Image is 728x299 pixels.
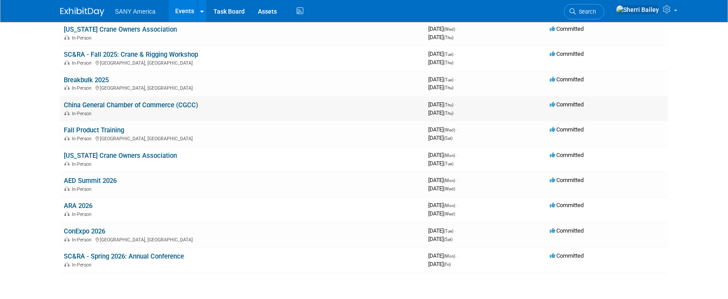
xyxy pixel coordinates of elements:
[60,7,104,16] img: ExhibitDay
[428,135,452,141] span: [DATE]
[64,35,70,40] img: In-Person Event
[455,227,456,234] span: -
[444,111,453,116] span: (Thu)
[72,136,94,142] span: In-Person
[64,177,117,185] a: AED Summit 2026
[444,136,452,141] span: (Sat)
[428,261,451,267] span: [DATE]
[64,101,198,109] a: China General Chamber of Commerce (CGCC)
[456,177,458,183] span: -
[444,203,455,208] span: (Mon)
[564,4,604,19] a: Search
[428,236,452,242] span: [DATE]
[550,76,584,83] span: Committed
[444,229,453,233] span: (Tue)
[456,26,458,32] span: -
[72,262,94,268] span: In-Person
[72,85,94,91] span: In-Person
[428,51,456,57] span: [DATE]
[64,126,124,134] a: Fall Product Training
[550,177,584,183] span: Committed
[115,8,155,15] span: SANY America
[64,236,421,243] div: [GEOGRAPHIC_DATA], [GEOGRAPHIC_DATA]
[64,135,421,142] div: [GEOGRAPHIC_DATA], [GEOGRAPHIC_DATA]
[550,51,584,57] span: Committed
[428,26,458,32] span: [DATE]
[428,101,456,108] span: [DATE]
[444,85,453,90] span: (Thu)
[64,152,177,160] a: [US_STATE] Crane Owners Association
[576,8,596,15] span: Search
[64,227,105,235] a: ConExpo 2026
[64,85,70,90] img: In-Person Event
[428,34,453,40] span: [DATE]
[64,262,70,266] img: In-Person Event
[64,26,177,33] a: [US_STATE] Crane Owners Association
[72,237,94,243] span: In-Person
[550,252,584,259] span: Committed
[444,186,455,191] span: (Wed)
[64,237,70,241] img: In-Person Event
[428,160,453,167] span: [DATE]
[550,101,584,108] span: Committed
[550,26,584,32] span: Committed
[428,252,458,259] span: [DATE]
[72,186,94,192] span: In-Person
[550,126,584,133] span: Committed
[64,84,421,91] div: [GEOGRAPHIC_DATA], [GEOGRAPHIC_DATA]
[428,202,458,208] span: [DATE]
[72,35,94,41] span: In-Person
[444,128,455,132] span: (Wed)
[428,152,458,158] span: [DATE]
[456,152,458,158] span: -
[72,211,94,217] span: In-Person
[444,153,455,158] span: (Mon)
[64,202,92,210] a: ARA 2026
[64,51,198,58] a: SC&RA - Fall 2025: Crane & Rigging Workshop
[72,111,94,117] span: In-Person
[550,227,584,234] span: Committed
[64,186,70,191] img: In-Person Event
[444,102,453,107] span: (Thu)
[428,126,458,133] span: [DATE]
[444,35,453,40] span: (Thu)
[550,202,584,208] span: Committed
[444,52,453,57] span: (Tue)
[428,76,456,83] span: [DATE]
[64,111,70,115] img: In-Person Event
[456,126,458,133] span: -
[456,252,458,259] span: -
[72,60,94,66] span: In-Person
[64,60,70,65] img: In-Person Event
[428,227,456,234] span: [DATE]
[444,211,455,216] span: (Wed)
[428,59,453,66] span: [DATE]
[444,254,455,259] span: (Mon)
[444,60,453,65] span: (Thu)
[550,152,584,158] span: Committed
[444,161,453,166] span: (Tue)
[455,51,456,57] span: -
[64,252,184,260] a: SC&RA - Spring 2026: Annual Conference
[428,84,453,91] span: [DATE]
[64,211,70,216] img: In-Person Event
[455,101,456,108] span: -
[616,5,659,15] img: Sherri Bailey
[444,237,452,242] span: (Sat)
[428,177,458,183] span: [DATE]
[455,76,456,83] span: -
[428,185,455,192] span: [DATE]
[428,210,455,217] span: [DATE]
[64,161,70,166] img: In-Person Event
[72,161,94,167] span: In-Person
[64,76,109,84] a: Breakbulk 2025
[444,262,451,267] span: (Fri)
[444,27,455,32] span: (Wed)
[428,109,453,116] span: [DATE]
[64,136,70,140] img: In-Person Event
[444,77,453,82] span: (Tue)
[456,202,458,208] span: -
[444,178,455,183] span: (Mon)
[64,59,421,66] div: [GEOGRAPHIC_DATA], [GEOGRAPHIC_DATA]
